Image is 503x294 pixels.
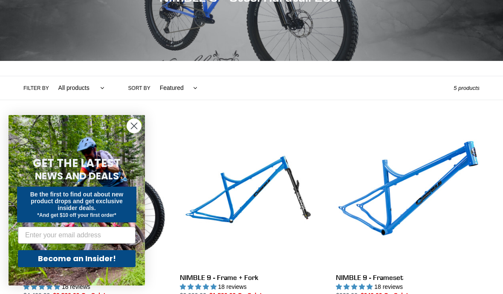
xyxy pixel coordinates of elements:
button: Close dialog [127,118,142,133]
span: NEWS AND DEALS [35,169,119,183]
label: Sort by [128,84,150,92]
button: Become an Insider! [18,250,136,267]
span: GET THE LATEST [33,156,121,171]
span: *And get $10 off your first order* [37,212,116,218]
span: Be the first to find out about new product drops and get exclusive insider deals. [30,191,124,211]
span: 5 products [454,85,480,91]
input: Enter your email address [18,227,136,244]
label: Filter by [23,84,49,92]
